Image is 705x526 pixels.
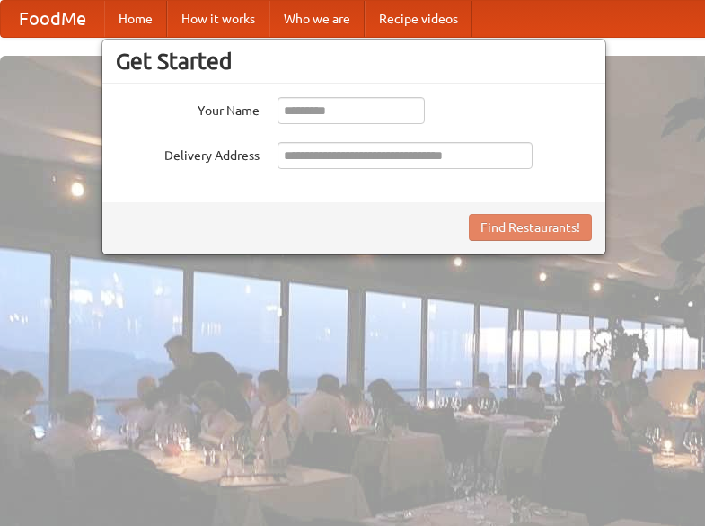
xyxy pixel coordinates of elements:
[167,1,269,37] a: How it works
[269,1,365,37] a: Who we are
[104,1,167,37] a: Home
[1,1,104,37] a: FoodMe
[469,214,592,241] button: Find Restaurants!
[116,142,260,165] label: Delivery Address
[116,48,592,75] h3: Get Started
[116,97,260,120] label: Your Name
[365,1,472,37] a: Recipe videos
